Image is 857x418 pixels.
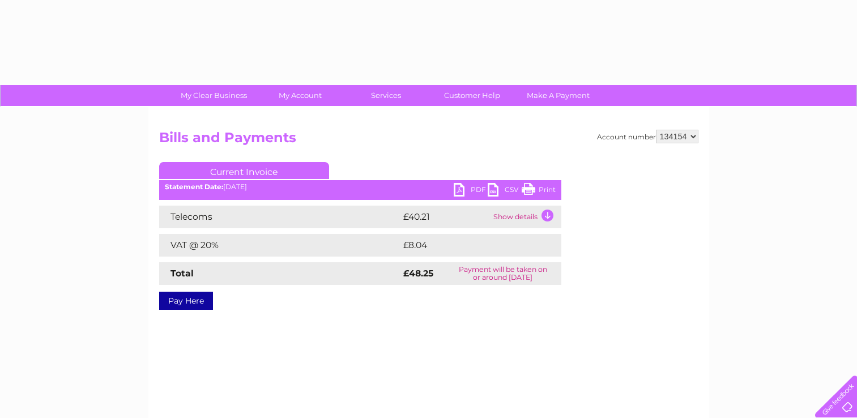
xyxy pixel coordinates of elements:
[488,183,522,199] a: CSV
[400,234,535,257] td: £8.04
[339,85,433,106] a: Services
[159,162,329,179] a: Current Invoice
[253,85,347,106] a: My Account
[400,206,491,228] td: £40.21
[403,268,433,279] strong: £48.25
[159,183,561,191] div: [DATE]
[425,85,519,106] a: Customer Help
[159,292,213,310] a: Pay Here
[491,206,561,228] td: Show details
[167,85,261,106] a: My Clear Business
[165,182,223,191] b: Statement Date:
[159,234,400,257] td: VAT @ 20%
[597,130,698,143] div: Account number
[170,268,194,279] strong: Total
[159,206,400,228] td: Telecoms
[445,262,561,285] td: Payment will be taken on or around [DATE]
[511,85,605,106] a: Make A Payment
[454,183,488,199] a: PDF
[159,130,698,151] h2: Bills and Payments
[522,183,556,199] a: Print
